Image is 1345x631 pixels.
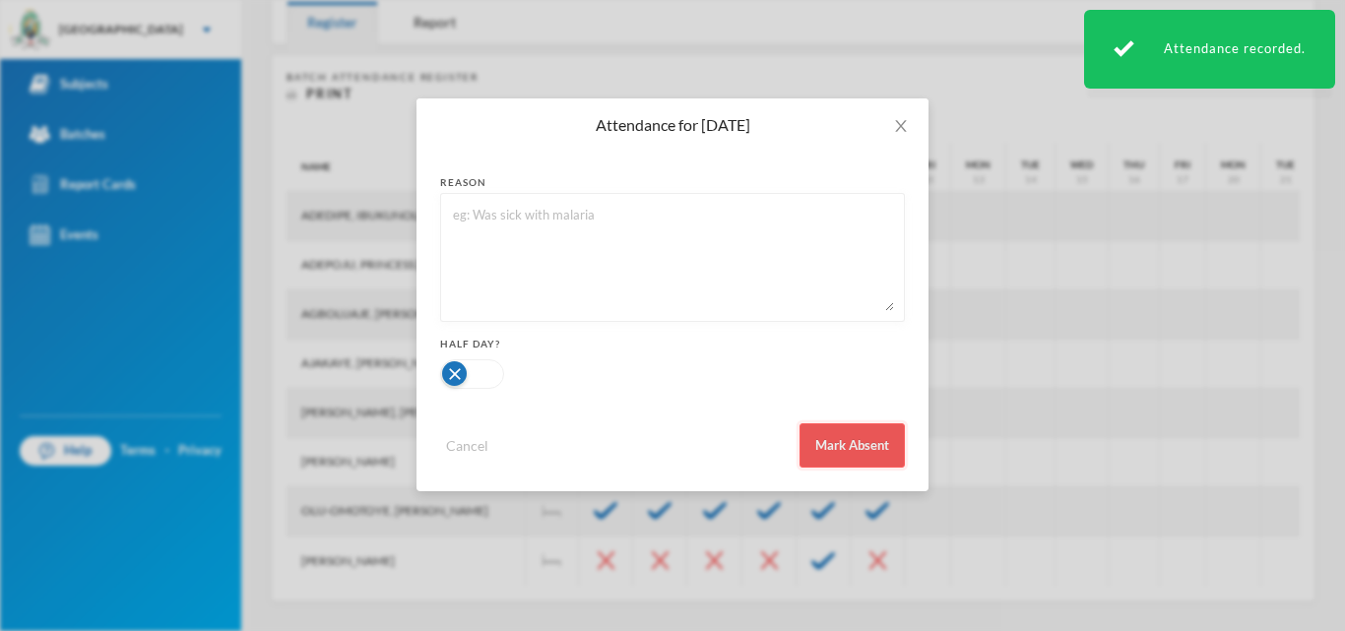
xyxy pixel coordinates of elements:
[440,175,905,190] div: reason
[440,434,494,457] button: Cancel
[1084,10,1335,89] div: Attendance recorded.
[800,423,905,468] button: Mark Absent
[440,337,905,351] div: Half Day?
[873,98,929,154] button: Close
[893,118,909,134] i: icon: close
[440,114,905,136] div: Attendance for [DATE]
